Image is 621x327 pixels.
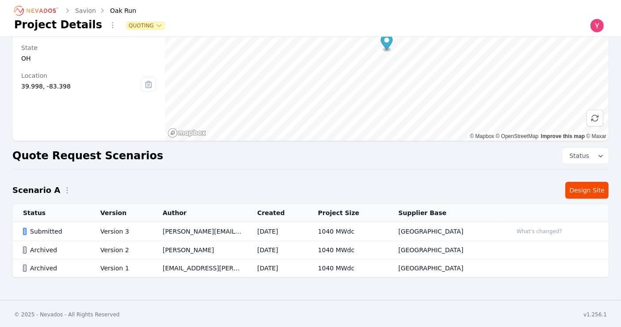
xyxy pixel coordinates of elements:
[381,34,392,52] div: Map marker
[513,227,566,236] button: What's changed?
[90,259,152,277] td: Version 1
[152,222,247,241] td: [PERSON_NAME][EMAIL_ADDRESS][PERSON_NAME][DOMAIN_NAME]
[307,259,388,277] td: 1040 MWdc
[247,259,307,277] td: [DATE]
[388,222,502,241] td: [GEOGRAPHIC_DATA]
[566,151,589,160] span: Status
[14,4,136,18] nav: Breadcrumb
[247,241,307,259] td: [DATE]
[90,222,152,241] td: Version 3
[127,22,164,29] button: Quoting
[247,222,307,241] td: [DATE]
[12,149,163,163] h2: Quote Request Scenarios
[12,259,609,277] tr: ArchivedVersion 1[EMAIL_ADDRESS][PERSON_NAME][DOMAIN_NAME][DATE]1040 MWdc[GEOGRAPHIC_DATA]
[388,204,502,222] th: Supplier Base
[152,259,247,277] td: [EMAIL_ADDRESS][PERSON_NAME][DOMAIN_NAME]
[23,227,85,236] div: Submitted
[541,133,585,139] a: Improve this map
[12,222,609,241] tr: SubmittedVersion 3[PERSON_NAME][EMAIL_ADDRESS][PERSON_NAME][DOMAIN_NAME][DATE]1040 MWdc[GEOGRAPHI...
[14,311,120,318] div: © 2025 - Nevados - All Rights Reserved
[23,246,85,254] div: Archived
[307,222,388,241] td: 1040 MWdc
[565,182,609,199] a: Design Site
[21,71,141,80] div: Location
[307,204,388,222] th: Project Size
[247,204,307,222] th: Created
[583,311,607,318] div: v1.256.1
[388,259,502,277] td: [GEOGRAPHIC_DATA]
[14,18,102,32] h1: Project Details
[90,241,152,259] td: Version 2
[90,204,152,222] th: Version
[152,204,247,222] th: Author
[12,241,609,259] tr: ArchivedVersion 2[PERSON_NAME][DATE]1040 MWdc[GEOGRAPHIC_DATA]
[98,6,136,15] div: Oak Run
[168,128,206,138] a: Mapbox homepage
[21,82,141,91] div: 39.998, -83.398
[21,43,156,52] div: State
[307,241,388,259] td: 1040 MWdc
[388,241,502,259] td: [GEOGRAPHIC_DATA]
[12,184,60,196] h2: Scenario A
[470,133,494,139] a: Mapbox
[586,133,606,139] a: Maxar
[75,6,96,15] a: Savion
[12,204,90,222] th: Status
[496,133,539,139] a: OpenStreetMap
[590,19,604,33] img: Yoni Bennett
[23,264,85,273] div: Archived
[21,54,156,63] div: OH
[152,241,247,259] td: [PERSON_NAME]
[562,148,609,164] button: Status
